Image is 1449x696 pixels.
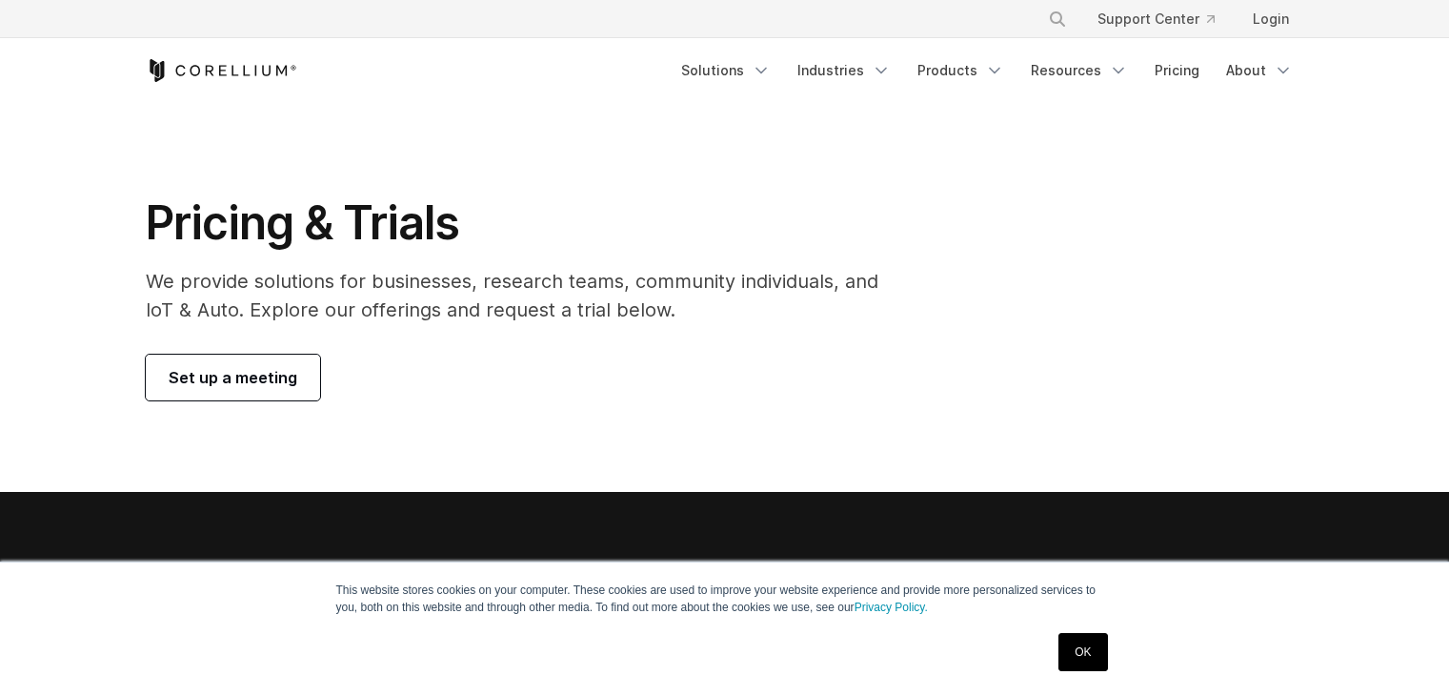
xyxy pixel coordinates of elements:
[855,601,928,614] a: Privacy Policy.
[1019,53,1139,88] a: Resources
[146,355,320,400] a: Set up a meeting
[1215,53,1304,88] a: About
[1143,53,1211,88] a: Pricing
[1058,633,1107,671] a: OK
[1025,2,1304,36] div: Navigation Menu
[146,59,297,82] a: Corellium Home
[169,366,297,389] span: Set up a meeting
[1040,2,1075,36] button: Search
[336,582,1114,616] p: This website stores cookies on your computer. These cookies are used to improve your website expe...
[906,53,1016,88] a: Products
[670,53,782,88] a: Solutions
[146,267,905,324] p: We provide solutions for businesses, research teams, community individuals, and IoT & Auto. Explo...
[670,53,1304,88] div: Navigation Menu
[1082,2,1230,36] a: Support Center
[786,53,902,88] a: Industries
[1238,2,1304,36] a: Login
[146,194,905,252] h1: Pricing & Trials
